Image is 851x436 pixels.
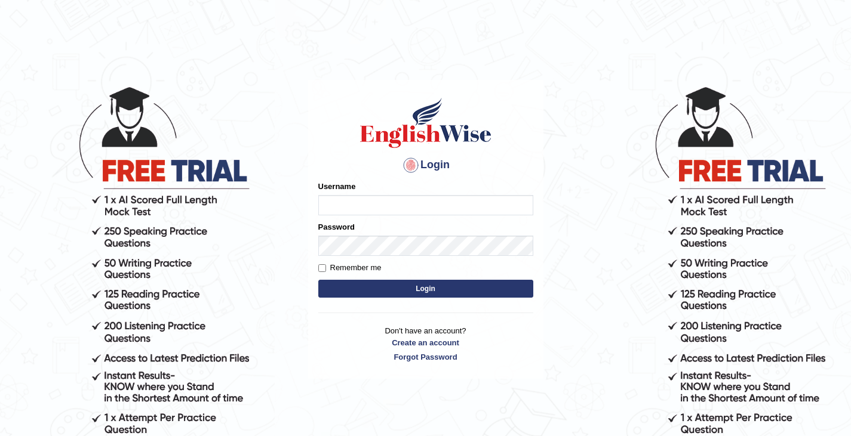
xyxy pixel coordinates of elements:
[318,351,533,363] a: Forgot Password
[318,221,355,233] label: Password
[318,181,356,192] label: Username
[318,337,533,348] a: Create an account
[318,156,533,175] h4: Login
[318,262,382,274] label: Remember me
[318,325,533,362] p: Don't have an account?
[318,264,326,272] input: Remember me
[318,280,533,298] button: Login
[358,96,494,150] img: Logo of English Wise sign in for intelligent practice with AI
